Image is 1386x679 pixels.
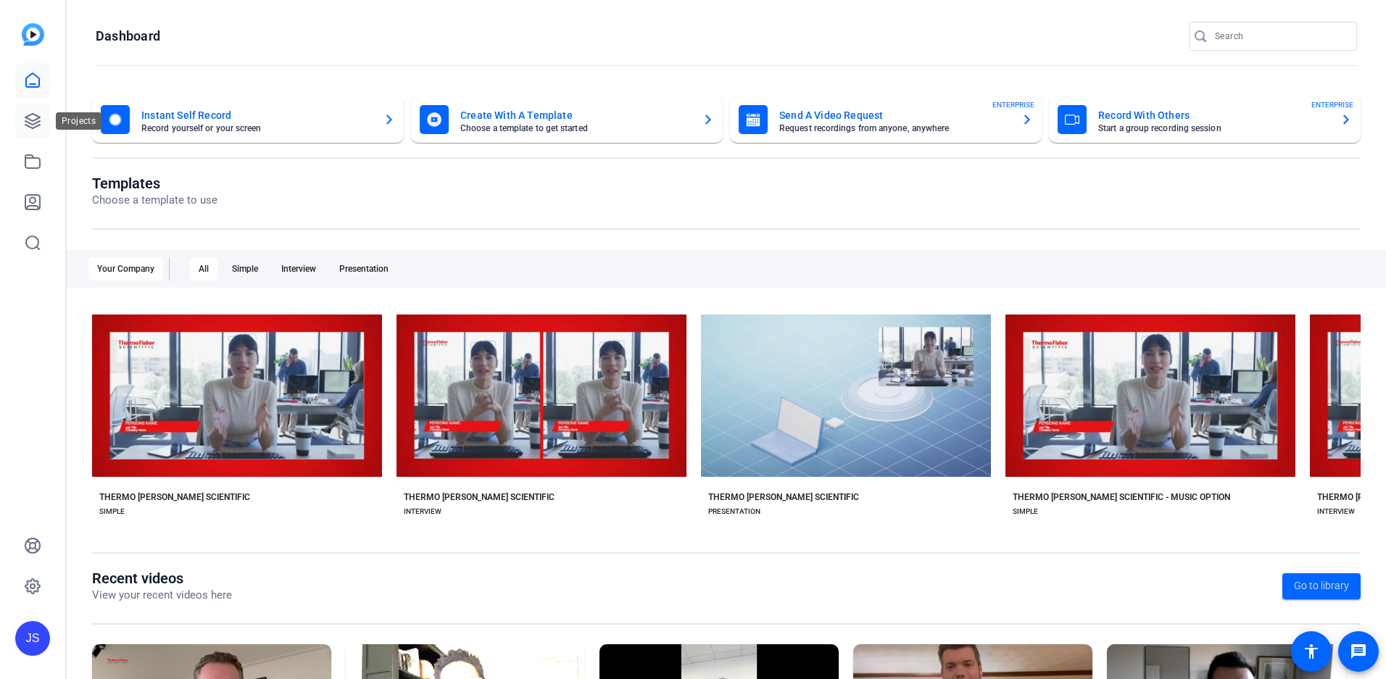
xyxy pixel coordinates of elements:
h1: Recent videos [92,570,232,587]
div: Projects [56,112,101,130]
mat-card-subtitle: Start a group recording session [1098,124,1329,133]
div: INTERVIEW [404,506,441,517]
mat-card-title: Record With Others [1098,107,1329,124]
mat-card-subtitle: Record yourself or your screen [141,124,372,133]
div: All [190,257,217,280]
div: THERMO [PERSON_NAME] SCIENTIFIC [99,491,250,503]
span: Go to library [1294,578,1349,593]
mat-card-subtitle: Choose a template to get started [460,124,691,133]
span: ENTERPRISE [1311,99,1353,110]
img: blue-gradient.svg [22,23,44,46]
div: Interview [273,257,325,280]
button: Send A Video RequestRequest recordings from anyone, anywhereENTERPRISE [730,96,1042,143]
button: Instant Self RecordRecord yourself or your screen [92,96,404,143]
input: Search [1215,28,1345,45]
h1: Dashboard [96,28,160,45]
a: Go to library [1282,573,1361,599]
mat-card-subtitle: Request recordings from anyone, anywhere [779,124,1010,133]
div: SIMPLE [1013,506,1038,517]
mat-icon: accessibility [1303,643,1320,660]
div: INTERVIEW [1317,506,1355,517]
p: Choose a template to use [92,192,217,209]
div: THERMO [PERSON_NAME] SCIENTIFIC [708,491,859,503]
div: PRESENTATION [708,506,760,517]
h1: Templates [92,175,217,192]
div: Simple [223,257,267,280]
div: Presentation [331,257,397,280]
div: THERMO [PERSON_NAME] SCIENTIFIC [404,491,555,503]
button: Create With A TemplateChoose a template to get started [411,96,723,143]
p: View your recent videos here [92,587,232,604]
mat-icon: message [1350,643,1367,660]
mat-card-title: Send A Video Request [779,107,1010,124]
div: THERMO [PERSON_NAME] SCIENTIFIC - MUSIC OPTION [1013,491,1230,503]
mat-card-title: Create With A Template [460,107,691,124]
button: Record With OthersStart a group recording sessionENTERPRISE [1049,96,1361,143]
span: ENTERPRISE [992,99,1034,110]
mat-card-title: Instant Self Record [141,107,372,124]
div: SIMPLE [99,506,125,517]
div: Your Company [88,257,163,280]
div: JS [15,621,50,656]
